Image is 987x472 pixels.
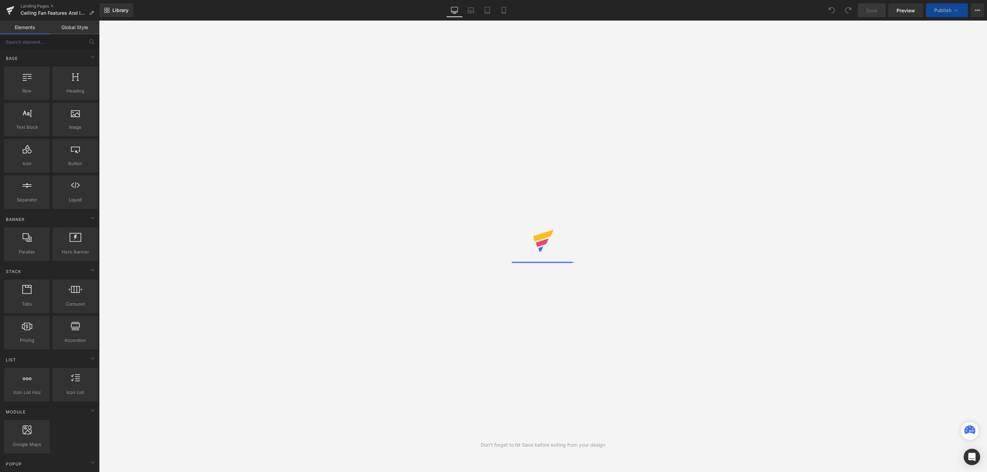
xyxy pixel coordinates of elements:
button: Redo [841,3,855,17]
a: Landing Pages [21,3,99,9]
span: Heading [54,87,96,95]
span: Pricing [6,337,48,344]
span: Popup [5,461,23,467]
span: Icon [6,160,48,167]
span: Parallax [6,248,48,256]
span: Carousel [54,300,96,308]
button: Publish [926,3,968,17]
span: Banner [5,216,25,223]
span: Accordion [54,337,96,344]
span: Icon List [54,389,96,396]
span: Row [6,87,48,95]
a: Laptop [463,3,479,17]
div: Don't forget to hit Save before exiting from your design [481,441,605,449]
a: Global Style [50,21,99,34]
span: Tabs [6,300,48,308]
span: Stack [5,268,22,275]
span: Button [54,160,96,167]
span: Text Block [6,124,48,131]
span: Module [5,409,26,415]
span: Image [54,124,96,131]
a: Preview [888,3,923,17]
span: Icon List Hoz [6,389,48,396]
span: Hero Banner [54,248,96,256]
span: Publish [934,8,951,13]
div: Open Intercom Messenger [964,449,980,465]
a: Mobile [496,3,512,17]
span: Google Maps [6,441,48,448]
button: More [971,3,984,17]
span: Library [112,7,129,13]
span: Save [866,7,877,14]
span: Separator [6,196,48,203]
a: Tablet [479,3,496,17]
span: Preview [897,7,915,14]
span: List [5,357,17,363]
button: Undo [825,3,839,17]
span: Liquid [54,196,96,203]
a: Desktop [446,3,463,17]
a: New Library [99,3,133,17]
span: Base [5,55,19,62]
span: Ceiling Fan Features And Information [21,10,86,16]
